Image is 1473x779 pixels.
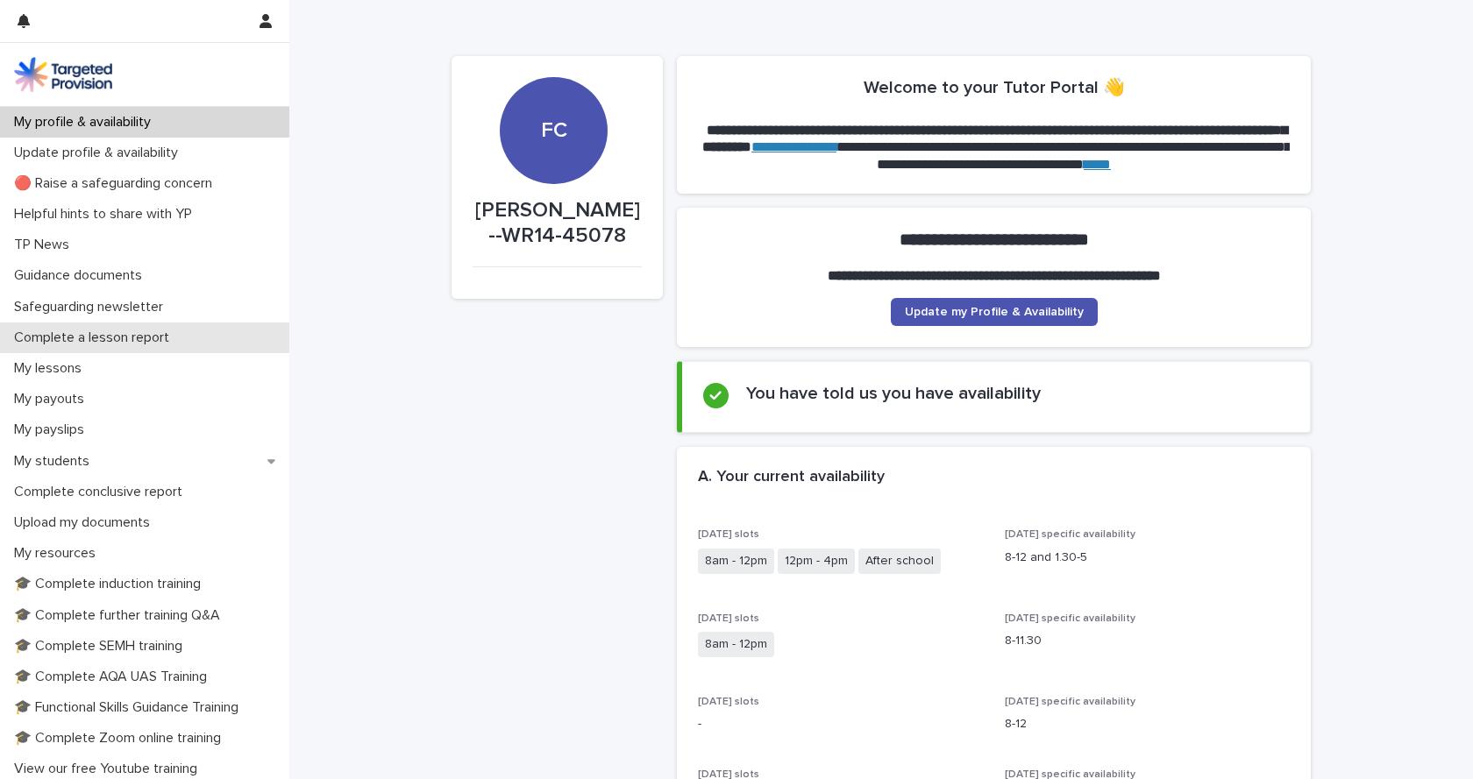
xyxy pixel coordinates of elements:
[7,299,177,315] p: Safeguarding newsletter
[891,298,1098,326] a: Update my Profile & Availability
[7,206,206,223] p: Helpful hints to share with YP
[698,632,774,657] span: 8am - 12pm
[473,198,642,249] p: [PERSON_NAME]--WR14-45078
[500,11,607,144] div: FC
[698,468,885,487] h2: A. Your current availability
[698,715,984,733] p: -
[7,669,221,685] p: 🎓 Complete AQA UAS Training
[7,607,234,624] p: 🎓 Complete further training Q&A
[7,699,253,716] p: 🎓 Functional Skills Guidance Training
[778,549,855,574] span: 12pm - 4pm
[1005,529,1135,540] span: [DATE] specific availability
[1005,613,1135,624] span: [DATE] specific availability
[698,613,759,624] span: [DATE] slots
[1005,549,1291,567] p: 8-12 and 1.30-5
[7,237,83,253] p: TP News
[7,545,110,562] p: My resources
[14,57,112,92] img: M5nRWzHhSzIhMunXDL62
[7,114,165,131] p: My profile & availability
[698,697,759,707] span: [DATE] slots
[7,761,211,777] p: View our free Youtube training
[1005,715,1291,733] p: 8-12
[7,175,226,192] p: 🔴 Raise a safeguarding concern
[905,306,1084,318] span: Update my Profile & Availability
[7,421,98,438] p: My payslips
[7,730,235,747] p: 🎓 Complete Zoom online training
[7,576,215,592] p: 🎓 Complete induction training
[864,77,1125,98] h2: Welcome to your Tutor Portal 👋
[7,145,192,161] p: Update profile & availability
[1005,697,1135,707] span: [DATE] specific availability
[746,383,1041,404] h2: You have told us you have availability
[858,549,941,574] span: After school
[7,638,196,655] p: 🎓 Complete SEMH training
[698,529,759,540] span: [DATE] slots
[7,453,103,470] p: My students
[7,391,98,407] p: My payouts
[1005,632,1291,650] p: 8-11.30
[7,514,164,531] p: Upload my documents
[7,267,156,284] p: Guidance documents
[7,329,183,346] p: Complete a lesson report
[7,484,196,500] p: Complete conclusive report
[698,549,774,574] span: 8am - 12pm
[7,360,96,377] p: My lessons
